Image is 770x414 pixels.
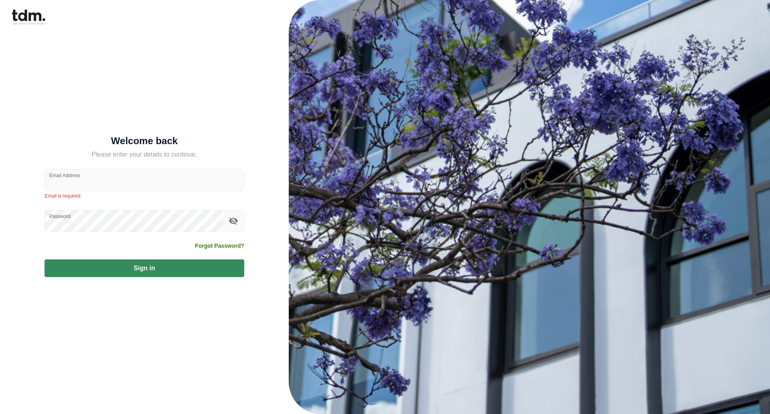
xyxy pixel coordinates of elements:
button: Sign in [45,259,244,277]
h5: Please enter your details to continue. [45,150,244,159]
a: Forgot Password? [195,242,244,250]
label: Password [49,213,71,220]
p: Email is required [45,192,244,200]
button: toggle password visibility [227,214,240,228]
label: Email Address [49,172,80,179]
h5: Welcome back [45,137,244,145]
